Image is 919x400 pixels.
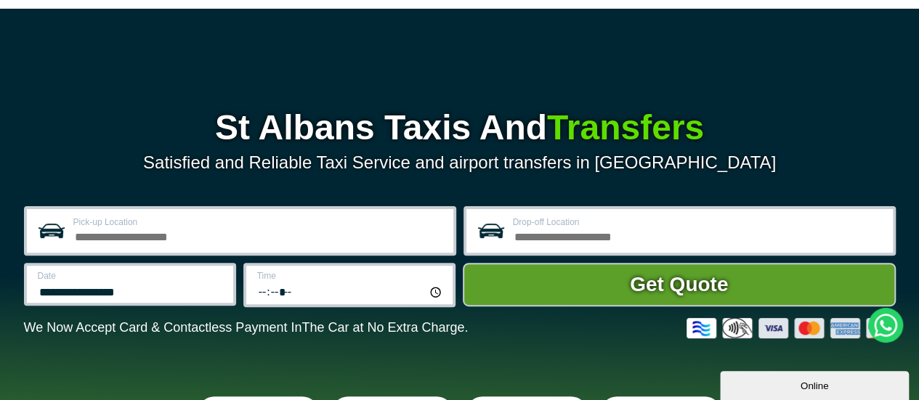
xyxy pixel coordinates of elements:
iframe: chat widget [720,368,912,400]
label: Pick-up Location [73,218,445,226]
p: We Now Accept Card & Contactless Payment In [24,320,469,335]
label: Time [257,272,444,280]
button: Get Quote [463,263,896,306]
p: Satisfied and Reliable Taxi Service and airport transfers in [GEOGRAPHIC_DATA] [24,152,896,173]
label: Date [38,272,224,280]
span: The Car at No Extra Charge. [301,320,468,335]
label: Drop-off Location [513,218,884,226]
img: Credit And Debit Cards [687,318,896,338]
h1: St Albans Taxis And [24,110,896,145]
span: Transfers [547,108,704,147]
